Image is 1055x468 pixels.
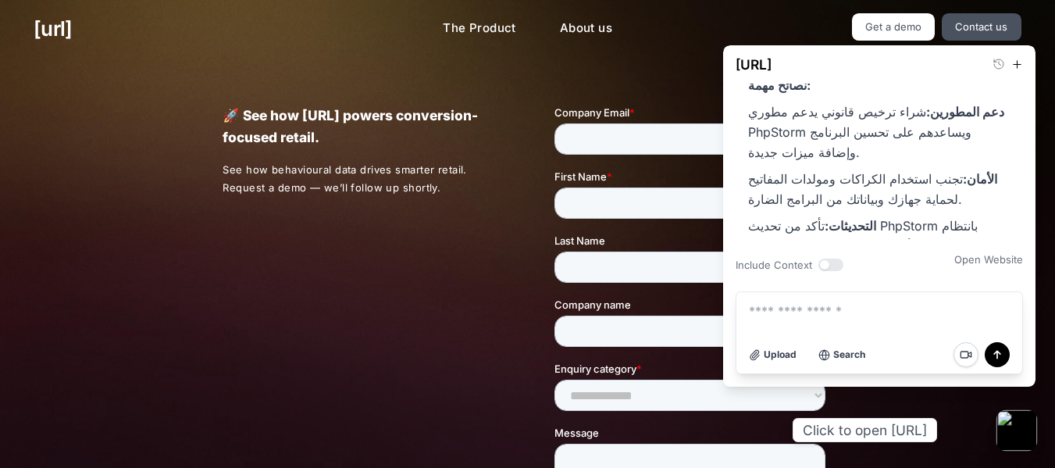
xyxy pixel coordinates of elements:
a: The Product [430,13,529,44]
a: Contact us [942,13,1021,41]
a: Get a demo [852,13,936,41]
a: About us [547,13,625,44]
p: 🚀 See how [URL] powers conversion-focused retail. [223,105,500,148]
p: See how behavioural data drives smarter retail. Request a demo — we’ll follow up shortly. [223,161,501,197]
a: [URL] [34,13,72,44]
